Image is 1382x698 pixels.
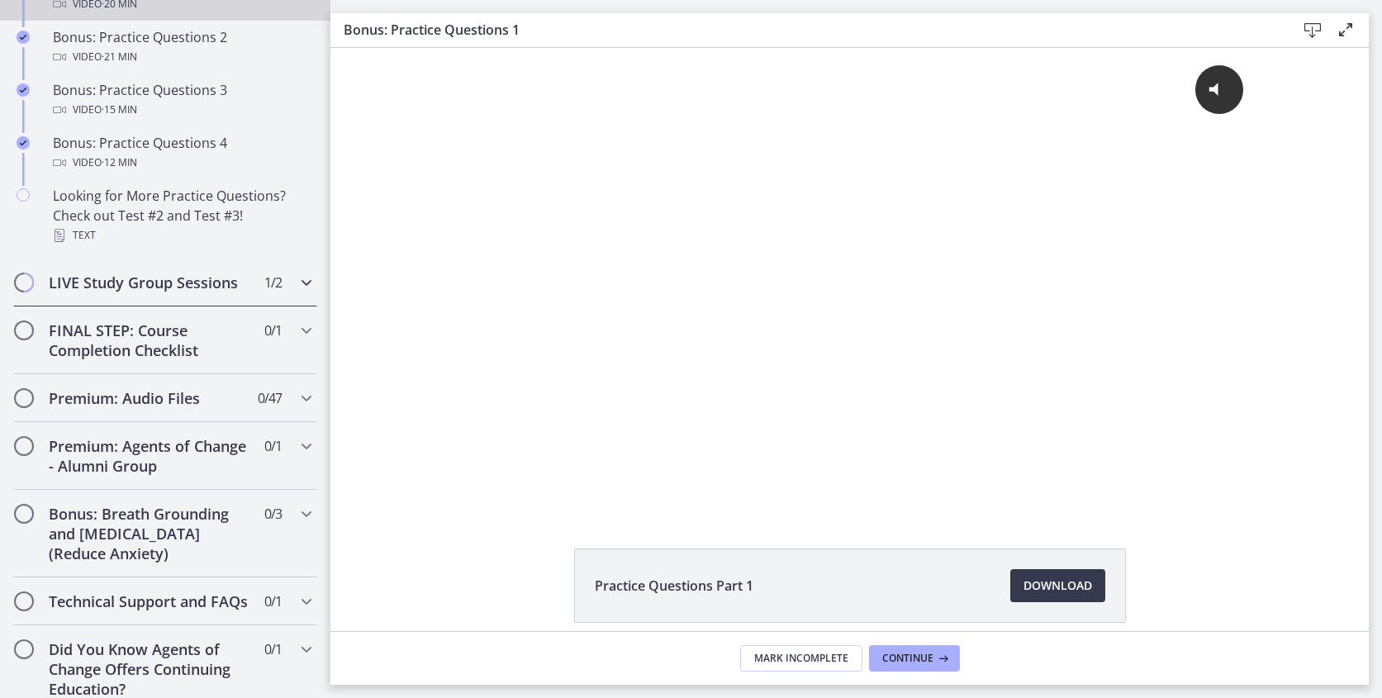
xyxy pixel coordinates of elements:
div: Text [53,226,311,245]
i: Completed [17,31,30,44]
h2: Premium: Audio Files [49,388,250,408]
span: · 21 min [102,47,137,67]
button: Continue [869,645,960,672]
span: Mark Incomplete [754,652,848,665]
span: · 12 min [102,153,137,173]
i: Completed [17,136,30,150]
iframe: Video Lesson [330,48,1369,510]
div: Looking for More Practice Questions? Check out Test #2 and Test #3! [53,186,311,245]
button: Mark Incomplete [740,645,862,672]
div: Video [53,100,311,120]
i: Completed [17,83,30,97]
h3: Bonus: Practice Questions 1 [344,20,1270,40]
span: 0 / 1 [264,591,282,611]
span: 0 / 1 [264,436,282,456]
a: Download [1010,569,1105,602]
span: Continue [882,652,933,665]
span: 0 / 3 [264,504,282,524]
span: 0 / 47 [258,388,282,408]
div: Video [53,47,311,67]
span: · 15 min [102,100,137,120]
div: Bonus: Practice Questions 2 [53,27,311,67]
h2: Technical Support and FAQs [49,591,250,611]
span: 1 / 2 [264,273,282,292]
div: Video [53,153,311,173]
h2: Premium: Agents of Change - Alumni Group [49,436,250,476]
span: 0 / 1 [264,639,282,659]
h2: Bonus: Breath Grounding and [MEDICAL_DATA] (Reduce Anxiety) [49,504,250,563]
span: Download [1023,576,1092,596]
span: 0 / 1 [264,321,282,340]
div: Bonus: Practice Questions 3 [53,80,311,120]
span: Practice Questions Part 1 [595,576,753,596]
h2: FINAL STEP: Course Completion Checklist [49,321,250,360]
h2: LIVE Study Group Sessions [49,273,250,292]
div: Bonus: Practice Questions 4 [53,133,311,173]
